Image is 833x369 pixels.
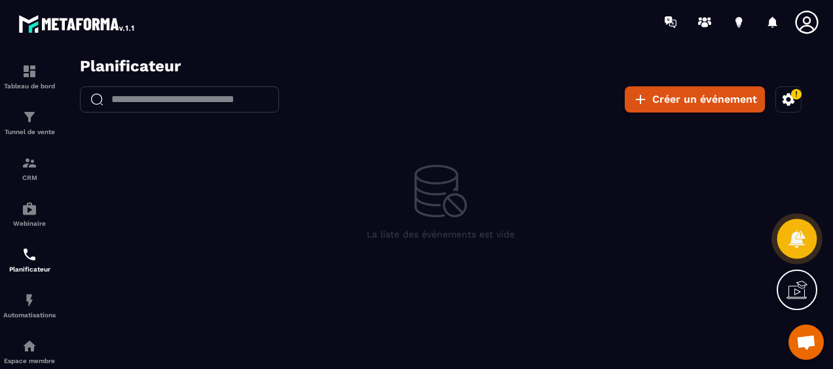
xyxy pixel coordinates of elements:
a: automationsautomationsAutomatisations [3,283,56,328]
img: automations [22,292,37,308]
a: schedulerschedulerPlanificateur [3,237,56,283]
a: formationformationTableau de bord [3,54,56,99]
a: formationformationTunnel de vente [3,99,56,145]
img: formation [22,155,37,171]
a: Ouvrir le chat [788,325,824,360]
a: formationformationCRM [3,145,56,191]
img: automations [22,338,37,354]
img: logo [18,12,136,35]
button: Créer un événement [563,29,703,56]
img: formation [22,109,37,125]
img: automations [22,201,37,217]
p: Espace membre [3,357,56,364]
img: scheduler [22,247,37,262]
p: Webinaire [3,220,56,227]
p: Tunnel de vente [3,128,56,135]
img: formation [22,63,37,79]
p: Automatisations [3,311,56,319]
p: Planificateur [3,266,56,273]
a: automationsautomationsWebinaire [3,191,56,237]
p: La liste des événements est vide [305,171,453,184]
p: CRM [3,174,56,181]
p: Tableau de bord [3,82,56,90]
